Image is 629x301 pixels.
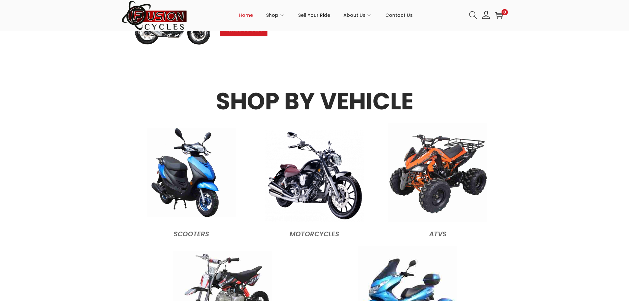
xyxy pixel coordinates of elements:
[379,225,496,239] figcaption: ATVs
[385,0,413,30] a: Contact Us
[343,0,372,30] a: About Us
[298,0,330,30] a: Sell Your Ride
[298,7,330,23] span: Sell Your Ride
[495,11,503,19] a: 0
[266,7,278,23] span: Shop
[133,225,250,239] figcaption: Scooters
[256,225,373,239] figcaption: MOTORCYCLES
[343,7,366,23] span: About Us
[130,90,500,113] h3: Shop By Vehicle
[385,7,413,23] span: Contact Us
[239,7,253,23] span: Home
[188,0,464,30] nav: Primary navigation
[266,0,285,30] a: Shop
[239,0,253,30] a: Home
